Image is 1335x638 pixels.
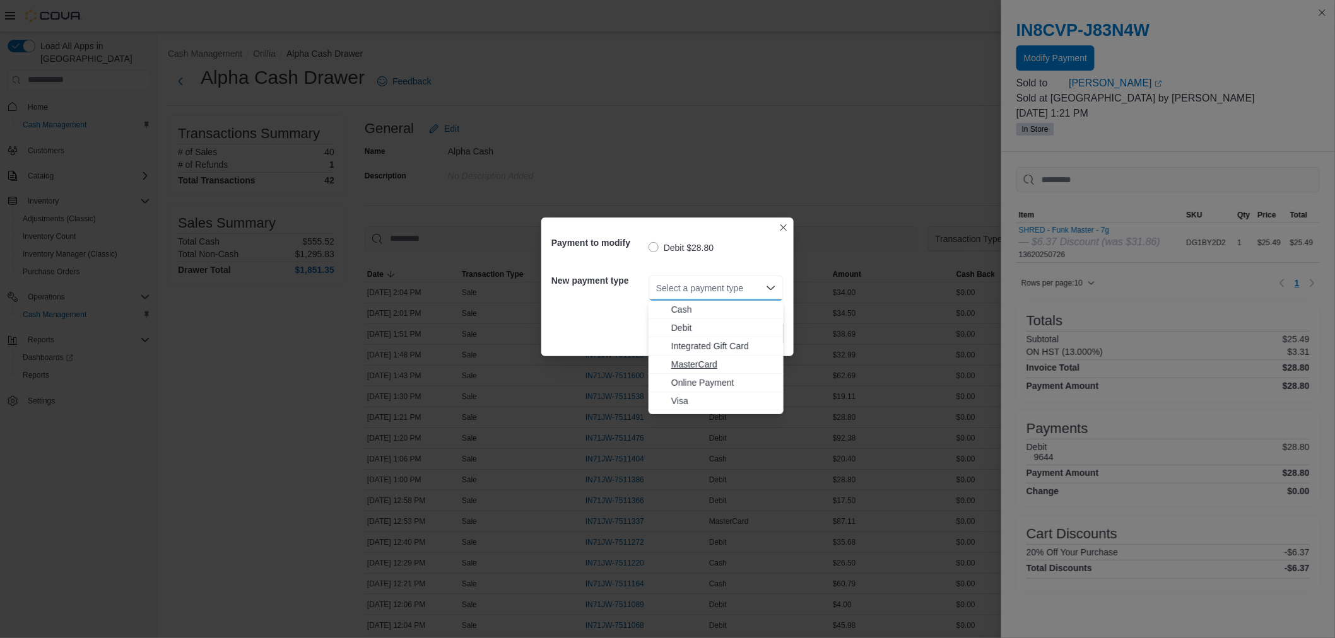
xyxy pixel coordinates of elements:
button: MasterCard [649,356,784,374]
span: Cash [671,303,776,316]
button: Visa [649,392,784,410]
button: Integrated Gift Card [649,337,784,356]
h5: Payment to modify [551,230,646,255]
h5: New payment type [551,268,646,293]
span: Visa [671,395,776,407]
span: Debit [671,322,776,334]
button: Closes this modal window [776,220,791,235]
span: Integrated Gift Card [671,340,776,352]
input: Accessible screen reader label [656,281,657,296]
label: Debit $28.80 [649,240,714,255]
button: Cash [649,301,784,319]
span: MasterCard [671,358,776,371]
button: Debit [649,319,784,337]
div: Choose from the following options [649,301,784,410]
button: Close list of options [766,283,776,293]
button: Online Payment [649,374,784,392]
span: Online Payment [671,376,776,389]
